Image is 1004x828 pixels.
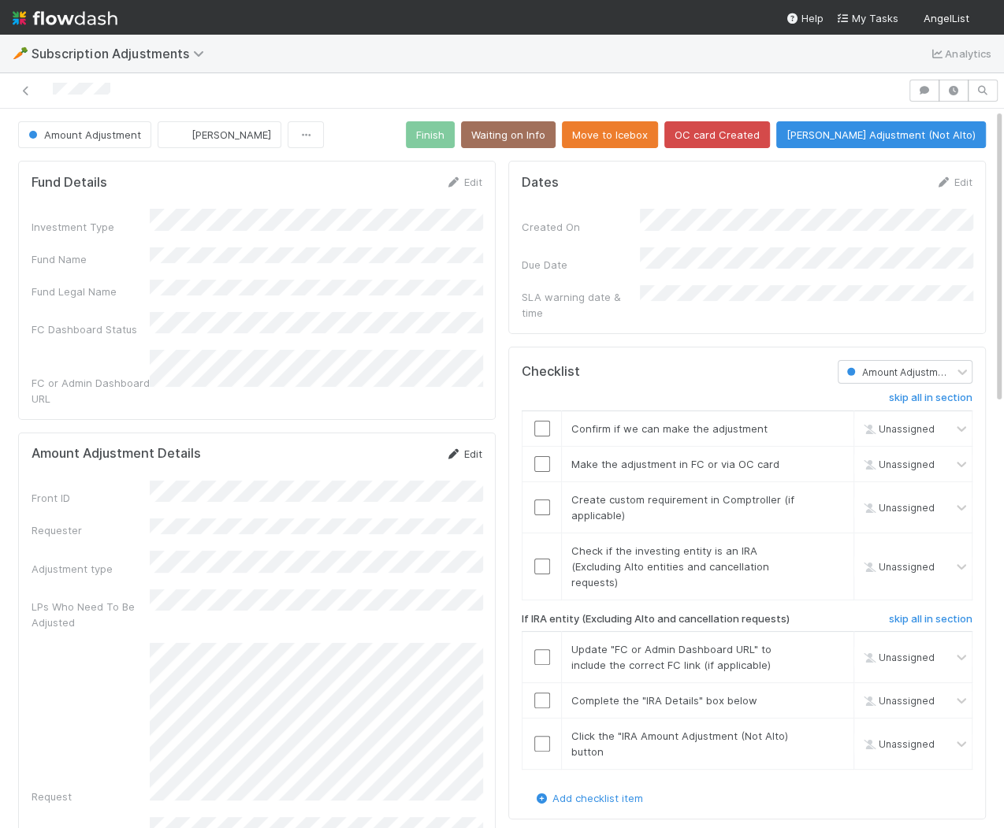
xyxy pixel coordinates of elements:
div: Created On [522,219,640,235]
span: Amount Adjustment [843,366,952,378]
span: Unassigned [860,560,935,572]
div: FC or Admin Dashboard URL [32,375,150,407]
div: Adjustment type [32,561,150,577]
div: Requester [32,522,150,538]
span: Subscription Adjustments [32,46,212,61]
span: My Tasks [836,12,898,24]
span: Make the adjustment in FC or via OC card [571,458,779,470]
button: OC card Created [664,121,770,148]
span: Unassigned [860,501,935,513]
a: My Tasks [836,10,898,26]
span: Unassigned [860,458,935,470]
img: logo-inverted-e16ddd16eac7371096b0.svg [13,5,117,32]
button: [PERSON_NAME] Adjustment (Not Alto) [776,121,986,148]
div: Due Date [522,257,640,273]
h6: skip all in section [889,613,972,626]
span: AngelList [924,12,969,24]
span: Create custom requirement in Comptroller (if applicable) [571,493,794,522]
button: [PERSON_NAME] [158,121,281,148]
span: Check if the investing entity is an IRA (Excluding Alto entities and cancellation requests) [571,544,769,589]
h6: skip all in section [889,392,972,404]
span: Amount Adjustment [25,128,141,141]
span: [PERSON_NAME] [192,128,271,141]
div: Help [786,10,824,26]
span: Confirm if we can make the adjustment [571,422,768,435]
h5: Checklist [522,364,580,380]
button: Move to Icebox [562,121,658,148]
span: Click the "IRA Amount Adjustment (Not Alto) button [571,730,788,758]
div: LPs Who Need To Be Adjusted [32,599,150,630]
a: Edit [445,176,482,188]
span: Unassigned [860,422,935,434]
span: Complete the "IRA Details" box below [571,694,757,707]
a: Add checklist item [534,792,643,804]
img: avatar_04f2f553-352a-453f-b9fb-c6074dc60769.png [171,127,187,143]
button: Finish [406,121,455,148]
div: Investment Type [32,219,150,235]
h5: Fund Details [32,175,107,191]
span: 🥕 [13,46,28,60]
span: Update "FC or Admin Dashboard URL" to include the correct FC link (if applicable) [571,643,772,671]
h6: If IRA entity (Excluding Alto and cancellation requests) [522,613,790,626]
button: Waiting on Info [461,121,556,148]
span: Unassigned [860,695,935,707]
div: Front ID [32,490,150,506]
button: Amount Adjustment [18,121,151,148]
a: skip all in section [889,392,972,410]
a: Edit [935,176,972,188]
div: Request [32,789,150,804]
a: Edit [445,447,482,460]
h5: Dates [522,175,559,191]
div: FC Dashboard Status [32,321,150,337]
div: Fund Legal Name [32,284,150,299]
div: Fund Name [32,251,150,267]
img: avatar_eed832e9-978b-43e4-b51e-96e46fa5184b.png [976,11,991,27]
h5: Amount Adjustment Details [32,446,201,462]
div: SLA warning date & time [522,289,640,321]
span: Unassigned [860,652,935,663]
a: skip all in section [889,613,972,632]
span: Unassigned [860,738,935,750]
a: Analytics [929,44,991,63]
